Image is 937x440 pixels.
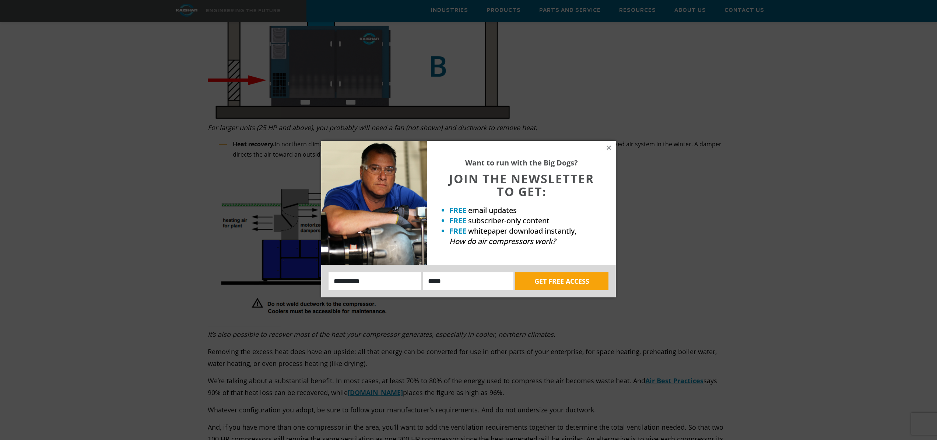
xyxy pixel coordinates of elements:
[449,236,556,246] em: How do air compressors work?
[449,226,466,236] strong: FREE
[329,272,421,290] input: Name:
[449,171,594,199] span: JOIN THE NEWSLETTER TO GET:
[606,144,612,151] button: Close
[468,216,550,226] span: subscriber-only content
[515,272,608,290] button: GET FREE ACCESS
[465,158,578,168] strong: Want to run with the Big Dogs?
[449,216,466,226] strong: FREE
[449,205,466,215] strong: FREE
[468,226,576,236] span: whitepaper download instantly,
[468,205,517,215] span: email updates
[423,272,513,290] input: Email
